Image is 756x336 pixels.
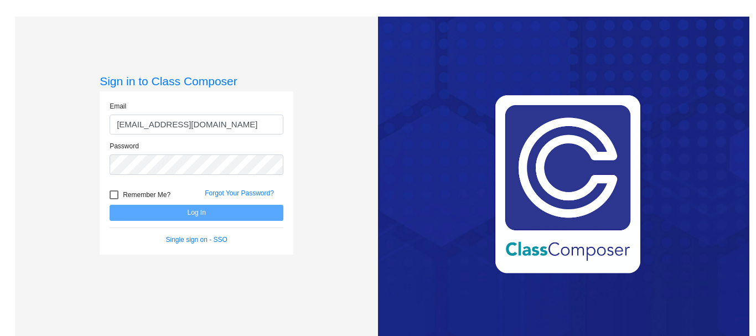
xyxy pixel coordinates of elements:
[110,141,139,151] label: Password
[123,188,170,201] span: Remember Me?
[110,205,283,221] button: Log In
[165,236,227,244] a: Single sign on - SSO
[205,189,274,197] a: Forgot Your Password?
[110,101,126,111] label: Email
[100,74,293,88] h3: Sign in to Class Composer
